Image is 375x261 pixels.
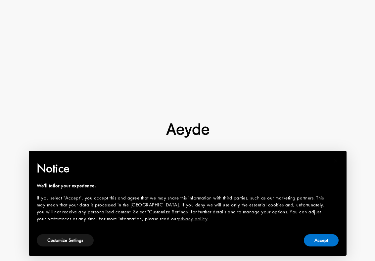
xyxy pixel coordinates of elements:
[37,195,328,222] div: If you select "Accept", you accept this and agree that we may share this information with third p...
[166,123,209,138] img: footer-logo.svg
[37,234,94,246] button: Customize Settings
[37,182,328,189] div: We'll tailor your experience.
[328,153,344,169] button: Close this notice
[304,234,339,246] button: Accept
[37,160,328,177] h2: Notice
[178,215,208,222] a: privacy policy
[334,155,338,166] span: ×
